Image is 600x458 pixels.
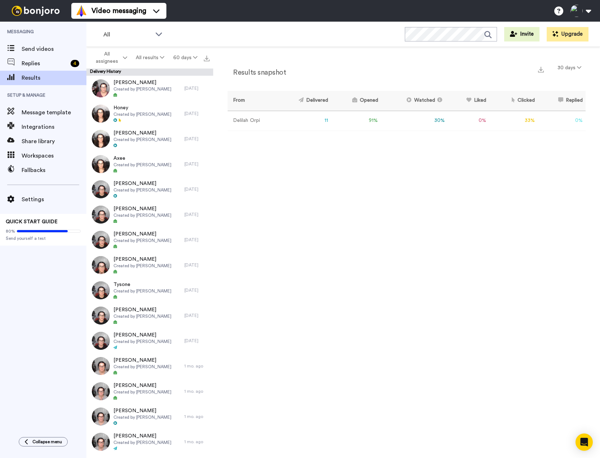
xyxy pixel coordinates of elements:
a: [PERSON_NAME]Created by [PERSON_NAME]1 mo. ago [86,353,213,379]
a: [PERSON_NAME]Created by [PERSON_NAME][DATE] [86,202,213,227]
th: Liked [448,91,489,111]
span: Created by [PERSON_NAME] [113,111,171,117]
span: Created by [PERSON_NAME] [113,238,171,243]
button: Export all results that match these filters now. [202,52,212,63]
td: 0 % [538,111,586,131]
div: Open Intercom Messenger [576,433,593,451]
div: 1 mo. ago [184,439,210,445]
div: Delivery History [86,69,213,76]
span: [PERSON_NAME] [113,382,171,389]
button: 30 days [553,61,586,74]
div: 1 mo. ago [184,388,210,394]
th: Delivered [276,91,331,111]
span: [PERSON_NAME] [113,180,171,187]
img: ad6f167f-15dd-4b93-a104-df9436372143-thumb.jpg [92,155,110,173]
span: Collapse menu [32,439,62,445]
div: [DATE] [184,287,210,293]
td: 0 % [448,111,489,131]
span: Integrations [22,123,86,131]
span: Tysone [113,281,171,288]
td: 11 [276,111,331,131]
span: Replies [22,59,68,68]
td: Delilah Orpi [228,111,276,131]
span: Created by [PERSON_NAME] [113,137,171,142]
a: [PERSON_NAME]Created by [PERSON_NAME]1 mo. ago [86,404,213,429]
img: d75867fd-6035-40a9-b574-956fd264e4b1-thumb.jpg [92,231,110,249]
a: [PERSON_NAME]Created by [PERSON_NAME][DATE] [86,303,213,328]
span: [PERSON_NAME] [113,79,171,86]
a: [PERSON_NAME]Created by [PERSON_NAME][DATE] [86,252,213,278]
span: 80% [6,228,15,234]
div: 4 [71,60,79,67]
img: 8ac4455d-e256-4ae1-b176-284c54240d19-thumb.jpg [92,382,110,400]
span: [PERSON_NAME] [113,205,171,212]
a: [PERSON_NAME]Created by [PERSON_NAME][DATE] [86,177,213,202]
a: [PERSON_NAME]Created by [PERSON_NAME]1 mo. ago [86,429,213,454]
span: Settings [22,195,86,204]
img: 571a680d-764c-480e-8b62-d3cc8000fa4e-thumb.jpg [92,256,110,274]
span: [PERSON_NAME] [113,129,171,137]
span: Created by [PERSON_NAME] [113,212,171,218]
td: 91 % [331,111,381,131]
img: bj-logo-header-white.svg [9,6,63,16]
a: [PERSON_NAME]Created by [PERSON_NAME][DATE] [86,227,213,252]
img: 8f814e6c-e2c5-478a-aab2-72ad2358b8f8-thumb.jpg [92,357,110,375]
span: Honey [113,104,171,111]
span: Workspaces [22,151,86,160]
span: [PERSON_NAME] [113,357,171,364]
div: [DATE] [184,85,210,91]
th: Clicked [489,91,538,111]
img: vm-color.svg [76,5,87,17]
span: [PERSON_NAME] [113,256,171,263]
a: HoneyCreated by [PERSON_NAME][DATE] [86,101,213,126]
img: 4577fde7-2cbd-47a1-a531-ce7c4c124dec-thumb.jpg [92,281,110,299]
button: 60 days [169,51,202,64]
span: Created by [PERSON_NAME] [113,414,171,420]
span: All [103,30,152,39]
span: [PERSON_NAME] [113,230,171,238]
div: [DATE] [184,111,210,116]
th: Watched [381,91,448,111]
span: Created by [PERSON_NAME] [113,339,171,344]
img: fafb1966-3d7c-41e8-9cdc-a7ad2c508daa-thumb.jpg [92,332,110,350]
span: All assignees [92,50,121,65]
div: [DATE] [184,161,210,167]
a: AxeeCreated by [PERSON_NAME][DATE] [86,151,213,177]
img: a1b05da5-ad1b-498f-a761-5a5a8bf35d63-thumb.jpg [92,105,110,123]
div: [DATE] [184,136,210,142]
td: 33 % [489,111,538,131]
a: [PERSON_NAME]Created by [PERSON_NAME][DATE] [86,328,213,353]
a: [PERSON_NAME]Created by [PERSON_NAME][DATE] [86,126,213,151]
span: QUICK START GUIDE [6,219,58,224]
img: e2005f8c-3abb-4081-9d97-6e528a48ac50-thumb.jpg [92,408,110,426]
div: [DATE] [184,212,210,217]
button: Collapse menu [19,437,68,446]
img: f82c8910-b46e-4e68-b23c-4637bf773a67-thumb.jpg [92,180,110,198]
button: All results [131,51,169,64]
img: c311c812-2cae-4d08-a94a-a615da37f032-thumb.jpg [92,206,110,224]
span: Created by [PERSON_NAME] [113,187,171,193]
div: 1 mo. ago [184,363,210,369]
div: [DATE] [184,237,210,243]
img: export.svg [204,56,210,61]
span: Created by [PERSON_NAME] [113,313,171,319]
button: Invite [504,27,539,41]
span: Send yourself a test [6,235,81,241]
span: Created by [PERSON_NAME] [113,263,171,269]
span: Fallbacks [22,166,86,175]
span: Axee [113,155,171,162]
span: Created by [PERSON_NAME] [113,288,171,294]
a: TysoneCreated by [PERSON_NAME][DATE] [86,278,213,303]
div: [DATE] [184,338,210,344]
span: Share library [22,137,86,146]
td: 30 % [381,111,448,131]
h2: Results snapshot [228,69,286,76]
a: [PERSON_NAME]Created by [PERSON_NAME]1 mo. ago [86,379,213,404]
button: Export a summary of each team member’s results that match this filter now. [536,64,546,74]
div: [DATE] [184,262,210,268]
span: Results [22,74,86,82]
button: All assignees [88,48,131,68]
span: Created by [PERSON_NAME] [113,162,171,168]
th: Replied [538,91,586,111]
